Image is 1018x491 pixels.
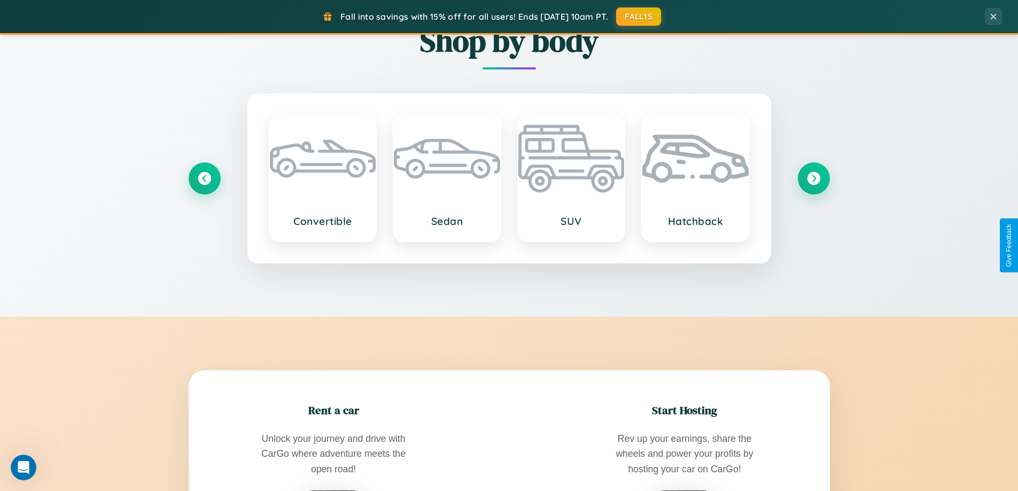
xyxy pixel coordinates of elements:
[189,20,830,61] h2: Shop by body
[604,431,765,476] p: Rev up your earnings, share the wheels and power your profits by hosting your car on CarGo!
[616,7,661,26] button: FALL15
[281,215,366,228] h3: Convertible
[652,402,717,418] h2: Start Hosting
[1005,224,1013,267] div: Give Feedback
[253,431,414,476] p: Unlock your journey and drive with CarGo where adventure meets the open road!
[340,11,608,22] span: Fall into savings with 15% off for all users! Ends [DATE] 10am PT.
[11,455,36,480] iframe: Intercom live chat
[405,215,489,228] h3: Sedan
[529,215,614,228] h3: SUV
[653,215,738,228] h3: Hatchback
[308,402,359,418] h2: Rent a car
